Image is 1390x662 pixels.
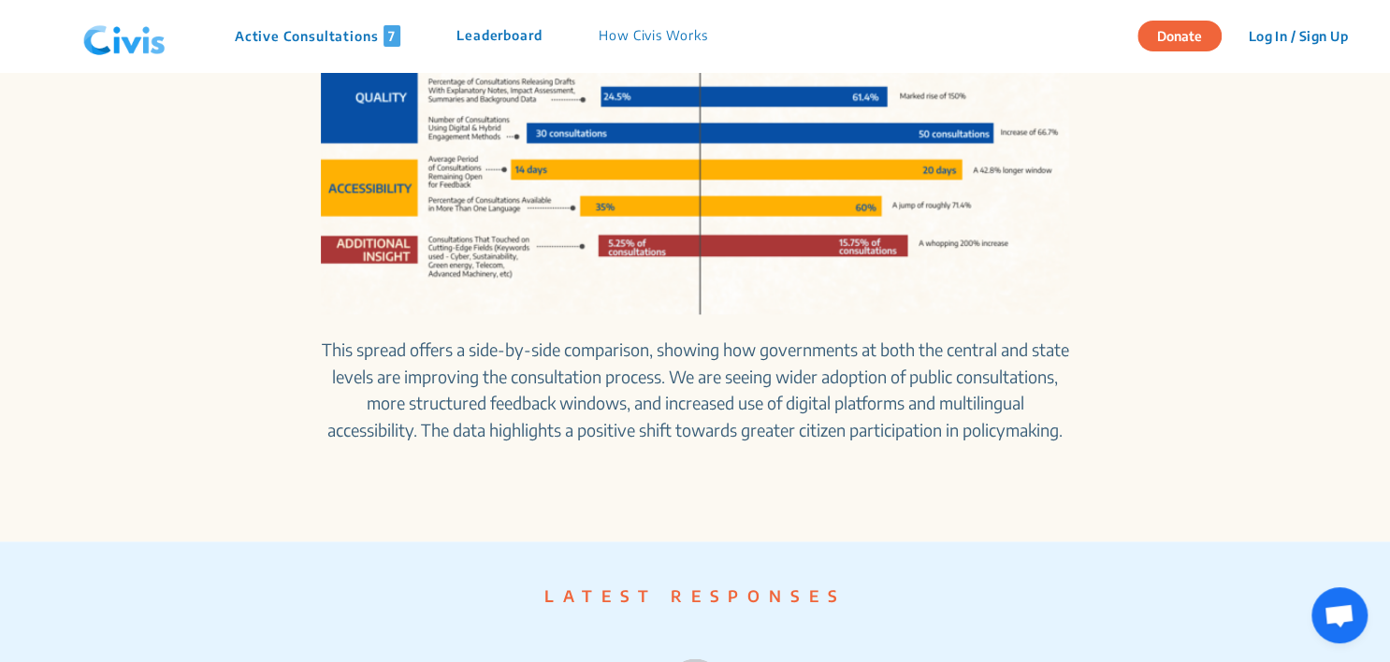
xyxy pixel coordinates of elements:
[456,25,543,47] p: Leaderboard
[1137,21,1222,51] button: Donate
[1137,25,1236,44] a: Donate
[321,337,1069,444] p: This spread offers a side-by-side comparison, showing how governments at both the central and sta...
[1311,587,1368,643] div: Open chat
[235,25,400,47] p: Active Consultations
[384,25,400,47] span: 7
[69,584,1320,609] p: LATEST RESPONSES
[599,25,708,47] p: How Civis Works
[1236,22,1360,50] button: Log In / Sign Up
[76,8,173,65] img: navlogo.png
